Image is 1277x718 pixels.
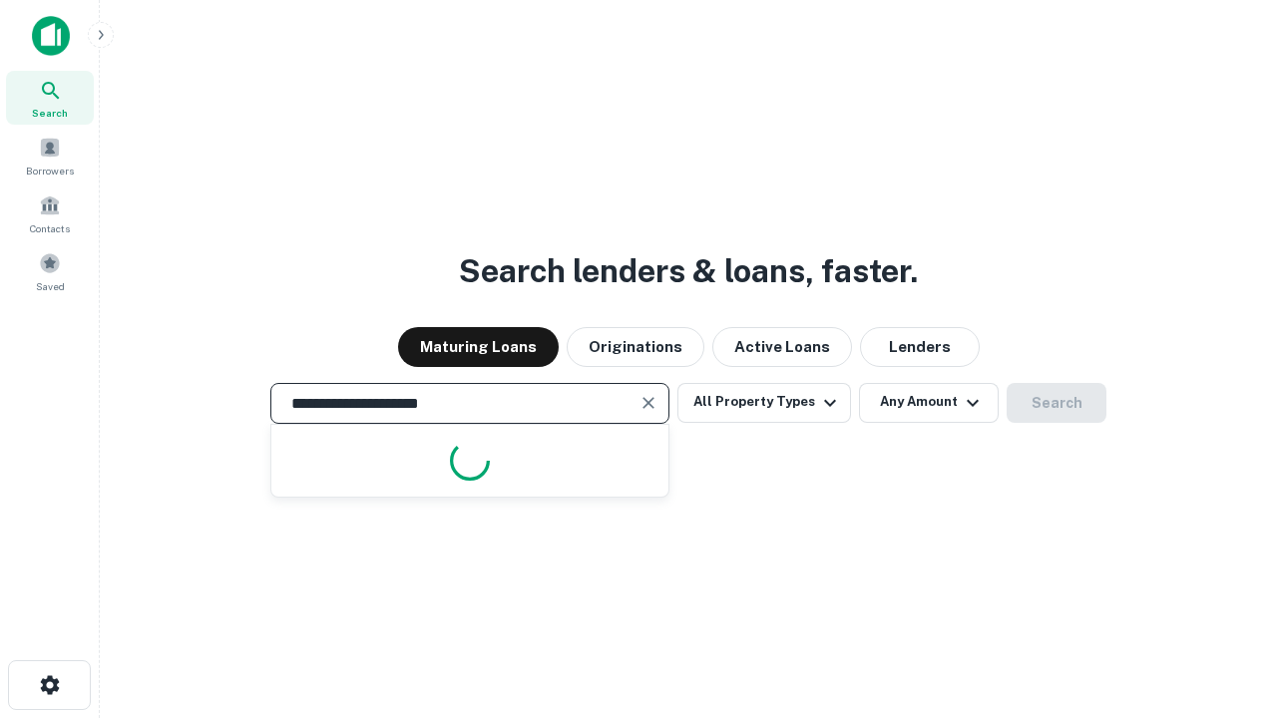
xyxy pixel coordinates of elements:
[859,383,999,423] button: Any Amount
[459,247,918,295] h3: Search lenders & loans, faster.
[567,327,704,367] button: Originations
[712,327,852,367] button: Active Loans
[635,389,662,417] button: Clear
[398,327,559,367] button: Maturing Loans
[860,327,980,367] button: Lenders
[26,163,74,179] span: Borrowers
[30,220,70,236] span: Contacts
[6,186,94,240] a: Contacts
[6,244,94,298] a: Saved
[1177,558,1277,654] iframe: Chat Widget
[36,278,65,294] span: Saved
[32,16,70,56] img: capitalize-icon.png
[677,383,851,423] button: All Property Types
[6,71,94,125] a: Search
[6,129,94,182] a: Borrowers
[32,105,68,121] span: Search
